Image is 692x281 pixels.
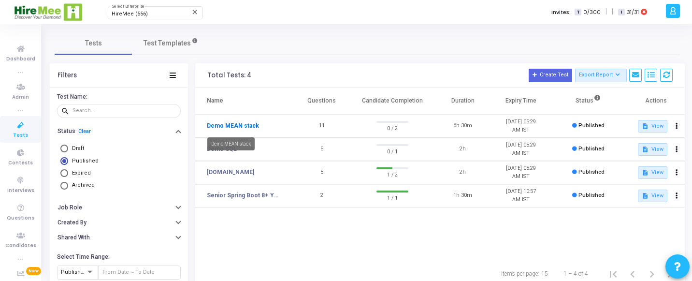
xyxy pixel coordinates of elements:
td: 2h [433,161,492,184]
td: 5 [293,161,351,184]
button: View [638,166,667,179]
button: View [638,143,667,156]
h6: Test Name: [57,93,178,101]
mat-icon: description [642,169,649,176]
mat-icon: Clear [191,8,199,16]
input: Search... [72,108,177,114]
th: Name [195,88,293,115]
input: From Date ~ To Date [102,269,177,275]
th: Status [550,88,626,115]
span: HireMee (556) [112,11,148,17]
td: [DATE] 10:57 AM IST [492,184,550,207]
span: Archived [72,182,95,188]
th: Questions [293,88,351,115]
mat-icon: description [642,146,649,153]
a: Demo MEAN stack [207,121,259,130]
td: 6h 30m [433,115,492,138]
span: Tests [13,132,28,140]
div: 15 [541,269,548,278]
span: Published [578,169,605,175]
span: Expired [72,170,91,176]
td: [DATE] 05:29 AM IST [492,161,550,184]
h6: Status [58,128,75,135]
span: 31/31 [627,8,639,16]
h6: Job Role [58,204,82,211]
span: 0/300 [583,8,601,16]
a: [DOMAIN_NAME] [207,168,254,177]
span: Candidates [5,242,36,250]
button: StatusClear [50,124,188,139]
span: Questions [7,214,34,222]
span: Tests [85,38,102,48]
th: Candidate Completion [351,88,433,115]
button: Export Report [575,69,627,82]
h6: Select Time Range: [57,253,110,261]
div: Filters [58,72,77,79]
th: Expiry Time [492,88,550,115]
mat-icon: description [642,192,649,199]
td: 2h [433,138,492,161]
span: | [605,7,607,17]
td: 11 [293,115,351,138]
td: 2 [293,184,351,207]
mat-icon: description [642,123,649,130]
td: [DATE] 05:29 AM IST [492,138,550,161]
div: Items per page: [501,269,539,278]
button: View [638,190,667,202]
label: Invites: [551,8,571,16]
button: Job Role [50,200,188,215]
span: Draft [72,145,84,151]
span: 1 / 1 [376,192,408,202]
span: Contests [8,159,33,167]
div: Total Tests: 4 [207,72,251,79]
span: 1 / 2 [376,169,408,179]
span: Dashboard [6,55,35,63]
h6: Created By [58,219,86,226]
span: Interviews [7,187,34,195]
td: 1h 30m [433,184,492,207]
a: Clear [78,128,91,134]
span: Published [578,192,605,198]
mat-icon: search [61,106,72,115]
span: New [26,267,41,275]
button: Create Test [529,69,572,82]
button: Shared With [50,230,188,245]
button: Created By [50,215,188,230]
span: T [575,9,581,16]
button: View [638,120,667,133]
span: Admin [12,93,29,102]
a: Senior Spring Boot 8+ Years - 2nd Attempt [207,191,279,200]
span: Published [578,122,605,129]
span: Test Templates [144,38,191,48]
td: [DATE] 05:29 AM IST [492,115,550,138]
span: Published [72,158,99,164]
th: Actions [626,88,685,115]
span: | [612,7,613,17]
span: I [618,9,624,16]
span: Published At [61,269,94,275]
span: Published [578,146,605,152]
th: Duration [433,88,492,115]
span: 0 / 1 [376,146,408,156]
td: 5 [293,138,351,161]
span: 0 / 2 [376,123,408,133]
h6: Shared With [58,234,90,241]
div: Demo MEAN stack [207,137,255,150]
img: logo [14,2,84,22]
div: 1 – 4 of 4 [563,269,588,278]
